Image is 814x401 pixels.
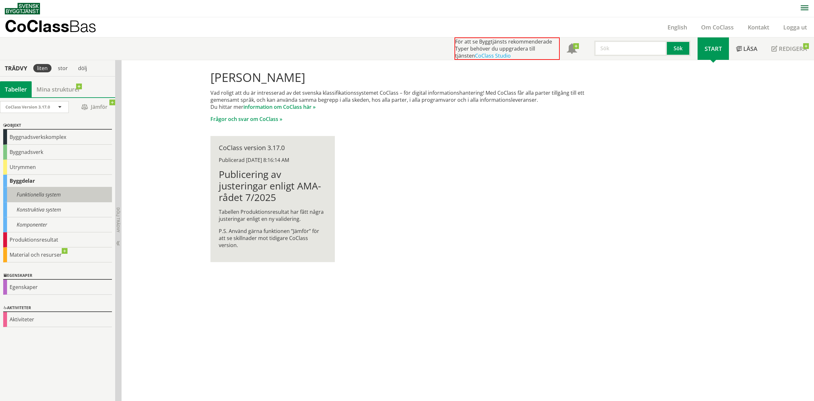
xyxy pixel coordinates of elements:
[5,3,40,14] img: Svensk Byggtjänst
[694,23,741,31] a: Om CoClass
[75,101,114,113] span: Jämför
[667,41,691,56] button: Sök
[3,272,112,280] div: Egenskaper
[475,52,511,59] a: CoClass Studio
[3,217,112,232] div: Komponenter
[3,130,112,145] div: Byggnadsverkskomplex
[660,23,694,31] a: English
[115,207,121,232] span: Dölj trädvy
[764,37,814,60] a: Redigera
[33,64,51,72] div: liten
[743,45,757,52] span: Läsa
[243,103,316,110] a: information om CoClass här »
[3,202,112,217] div: Konstruktiva system
[729,37,764,60] a: Läsa
[741,23,776,31] a: Kontakt
[705,45,722,52] span: Start
[74,64,91,72] div: dölj
[3,122,112,130] div: Objekt
[54,64,72,72] div: stor
[3,187,112,202] div: Funktionella system
[219,144,327,151] div: CoClass version 3.17.0
[210,70,604,84] h1: [PERSON_NAME]
[219,156,327,164] div: Publicerad [DATE] 8:16:14 AM
[3,160,112,175] div: Utrymmen
[454,37,560,60] div: För att se Byggtjänsts rekommenderade Typer behöver du uppgradera till tjänsten
[32,81,85,97] a: Mina strukturer
[1,65,31,72] div: Trädvy
[3,312,112,327] div: Aktiviteter
[5,22,96,30] p: CoClass
[776,23,814,31] a: Logga ut
[69,17,96,36] span: Bas
[779,45,807,52] span: Redigera
[3,145,112,160] div: Byggnadsverk
[3,232,112,247] div: Produktionsresultat
[3,175,112,187] div: Byggdelar
[5,104,50,110] span: CoClass Version 3.17.0
[698,37,729,60] a: Start
[3,304,112,312] div: Aktiviteter
[3,247,112,262] div: Material och resurser
[567,44,577,54] span: Notifikationer
[219,169,327,203] h1: Publicering av justeringar enligt AMA-rådet 7/2025
[5,17,110,37] a: CoClassBas
[210,116,282,123] a: Frågor och svar om CoClass »
[210,89,604,110] p: Vad roligt att du är intresserad av det svenska klassifikationssystemet CoClass – för digital inf...
[3,280,112,295] div: Egenskaper
[219,208,327,222] p: Tabellen Produktionsresultat har fått några justeringar enligt en ny validering.
[219,228,327,249] p: P.S. Använd gärna funktionen ”Jämför” för att se skillnader mot tidigare CoClass version.
[594,41,667,56] input: Sök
